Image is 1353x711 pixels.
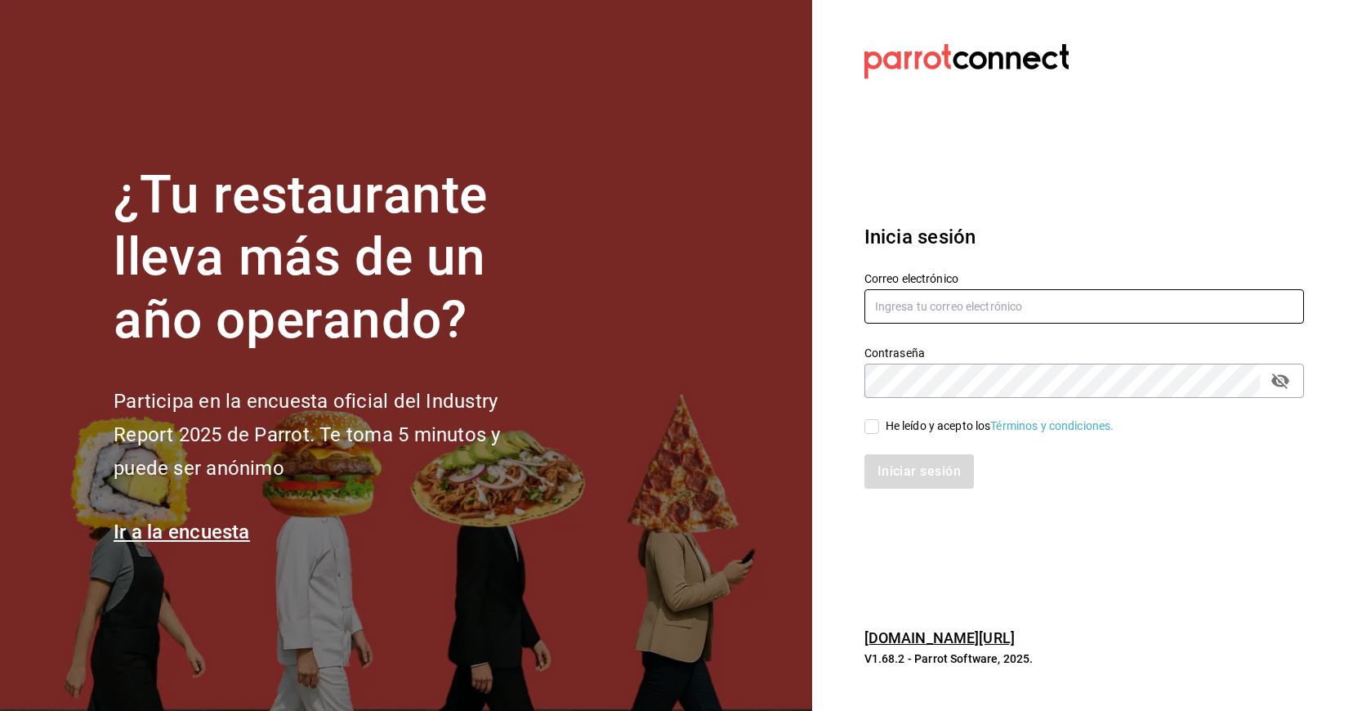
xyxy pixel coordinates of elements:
[864,222,1304,252] h3: Inicia sesión
[864,629,1015,646] a: [DOMAIN_NAME][URL]
[864,347,1304,358] label: Contraseña
[114,164,555,352] h1: ¿Tu restaurante lleva más de un año operando?
[886,418,1114,435] div: He leído y acepto los
[1266,367,1294,395] button: passwordField
[864,651,1304,667] p: V1.68.2 - Parrot Software, 2025.
[114,385,555,485] h2: Participa en la encuesta oficial del Industry Report 2025 de Parrot. Te toma 5 minutos y puede se...
[864,272,1304,284] label: Correo electrónico
[864,289,1304,324] input: Ingresa tu correo electrónico
[114,521,250,543] a: Ir a la encuesta
[990,419,1114,432] a: Términos y condiciones.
